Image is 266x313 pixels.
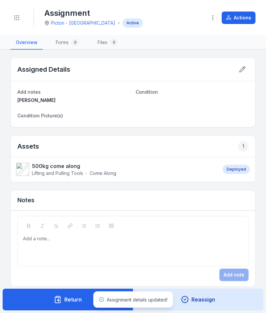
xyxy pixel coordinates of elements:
[107,297,167,302] span: Assignment details updated!
[44,8,143,18] h1: Assignment
[90,170,116,177] span: Come Along
[16,162,216,177] a: 500kg come alongLifting and Pulling ToolsCome Along
[11,12,23,24] button: Toggle navigation
[17,89,41,95] span: Add notes
[51,36,84,50] a: Forms0
[32,162,116,170] strong: 500kg come along
[17,113,63,118] span: Condition Picture(s)
[17,141,249,152] h2: Assets
[32,170,83,177] span: Lifting and Pulling Tools
[17,97,55,103] span: [PERSON_NAME]
[238,141,249,152] div: 1
[92,36,123,50] a: Files0
[11,36,43,50] a: Overview
[122,18,143,28] div: Active
[17,196,34,205] h3: Notes
[17,65,70,74] h2: Assigned Details
[110,38,118,46] div: 0
[51,20,115,26] a: Picton - [GEOGRAPHIC_DATA]
[223,165,250,174] div: Deployed
[71,38,79,46] div: 0
[133,289,264,310] button: Reassign
[136,89,158,95] span: Condition
[222,12,255,24] button: Actions
[3,289,133,310] button: Return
